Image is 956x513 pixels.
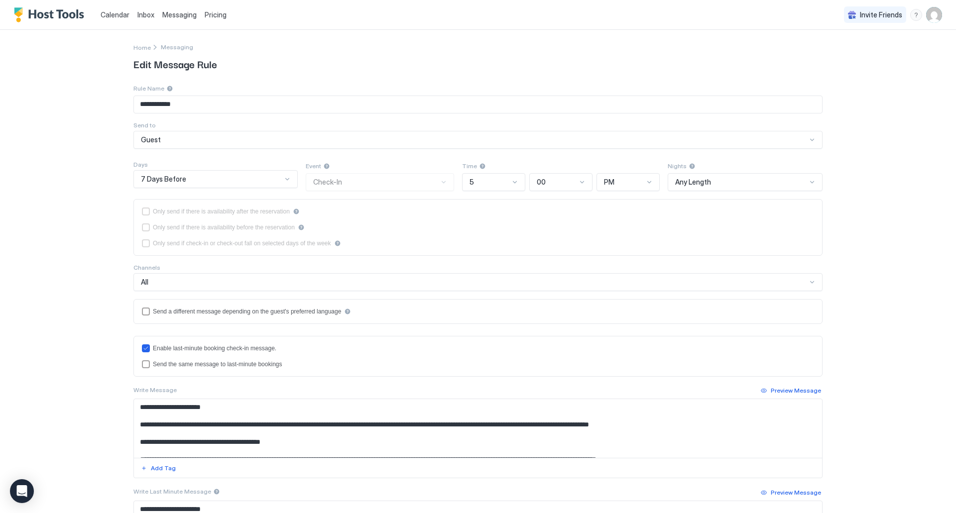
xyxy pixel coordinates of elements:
[161,43,193,51] span: Breadcrumb
[668,162,687,170] span: Nights
[910,9,922,21] div: menu
[133,44,151,51] span: Home
[137,10,154,19] span: Inbox
[142,223,814,231] div: beforeReservation
[205,10,227,19] span: Pricing
[142,344,814,352] div: lastMinuteMessageEnabled
[162,9,197,20] a: Messaging
[604,178,614,187] span: PM
[926,7,942,23] div: User profile
[462,162,477,170] span: Time
[101,9,129,20] a: Calendar
[759,487,823,499] button: Preview Message
[675,178,711,187] span: Any Length
[142,239,814,247] div: isLimited
[10,479,34,503] div: Open Intercom Messenger
[133,42,151,52] div: Breadcrumb
[134,399,822,458] textarea: Input Field
[151,464,176,473] div: Add Tag
[134,96,822,113] input: Input Field
[771,488,821,497] div: Preview Message
[759,385,823,397] button: Preview Message
[306,162,321,170] span: Event
[153,345,276,352] div: Enable last-minute booking check-in message.
[153,361,282,368] div: Send the same message to last-minute bookings
[101,10,129,19] span: Calendar
[153,208,290,215] div: Only send if there is availability after the reservation
[133,85,164,92] span: Rule Name
[142,360,814,368] div: lastMinuteMessageIsTheSame
[153,224,295,231] div: Only send if there is availability before the reservation
[771,386,821,395] div: Preview Message
[860,10,902,19] span: Invite Friends
[14,7,89,22] a: Host Tools Logo
[470,178,474,187] span: 5
[133,56,823,71] span: Edit Message Rule
[133,42,151,52] a: Home
[133,386,177,394] span: Write Message
[133,264,160,271] span: Channels
[162,10,197,19] span: Messaging
[133,121,156,129] span: Send to
[537,178,546,187] span: 00
[153,308,341,315] div: Send a different message depending on the guest's preferred language
[133,161,148,168] span: Days
[137,9,154,20] a: Inbox
[142,207,814,215] div: afterReservation
[141,135,161,144] span: Guest
[133,488,211,495] span: Write Last Minute Message
[153,240,331,247] div: Only send if check-in or check-out fall on selected days of the week
[139,462,177,474] button: Add Tag
[142,308,814,315] div: languagesEnabled
[141,175,186,184] span: 7 Days Before
[141,278,148,287] span: All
